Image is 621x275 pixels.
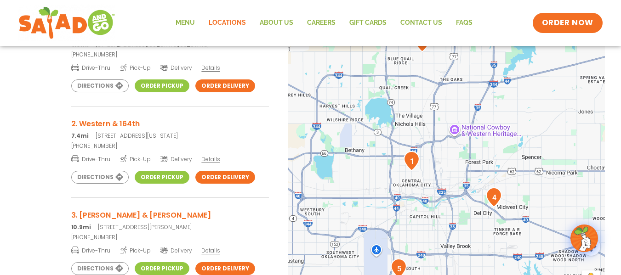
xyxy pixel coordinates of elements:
[201,155,220,163] span: Details
[404,151,420,171] div: 1
[71,51,269,59] a: [PHONE_NUMBER]
[71,118,269,129] h3: 2. Western & 164th
[71,61,269,72] a: Drive-Thru Pick-Up Delivery Details
[571,225,597,251] img: wpChatIcon
[71,79,129,92] a: Directions
[120,154,151,163] span: Pick-Up
[342,12,393,34] a: GIFT CARDS
[201,247,220,254] span: Details
[71,233,269,241] a: [PHONE_NUMBER]
[169,12,202,34] a: Menu
[71,132,89,140] strong: 7.4mi
[71,223,269,231] p: [STREET_ADDRESS][PERSON_NAME]
[393,12,449,34] a: Contact Us
[202,12,253,34] a: Locations
[542,17,593,28] span: ORDER NOW
[195,79,255,92] a: Order Delivery
[71,262,129,275] a: Directions
[201,64,220,72] span: Details
[71,154,110,163] span: Drive-Thru
[135,262,189,275] a: Order Pickup
[533,13,603,33] a: ORDER NOW
[135,171,189,184] a: Order Pickup
[195,171,255,184] a: Order Delivery
[71,209,269,221] h3: 3. [PERSON_NAME] & [PERSON_NAME]
[160,64,192,72] span: Delivery
[71,118,269,140] a: 2. Western & 164th 7.4mi[STREET_ADDRESS][US_STATE]
[18,5,115,41] img: new-SAG-logo-768×292
[71,209,269,231] a: 3. [PERSON_NAME] & [PERSON_NAME] 10.9mi[STREET_ADDRESS][PERSON_NAME]
[169,12,479,34] nav: Menu
[71,152,269,163] a: Drive-Thru Pick-Up Delivery Details
[71,63,110,72] span: Drive-Thru
[300,12,342,34] a: Careers
[449,12,479,34] a: FAQs
[120,63,151,72] span: Pick-Up
[253,12,300,34] a: About Us
[160,247,192,255] span: Delivery
[160,155,192,163] span: Delivery
[486,187,502,207] div: 4
[135,79,189,92] a: Order Pickup
[71,142,269,150] a: [PHONE_NUMBER]
[71,171,129,184] a: Directions
[71,132,269,140] p: [STREET_ADDRESS][US_STATE]
[71,246,110,255] span: Drive-Thru
[71,243,269,255] a: Drive-Thru Pick-Up Delivery Details
[71,223,91,231] strong: 10.9mi
[195,262,255,275] a: Order Delivery
[120,246,151,255] span: Pick-Up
